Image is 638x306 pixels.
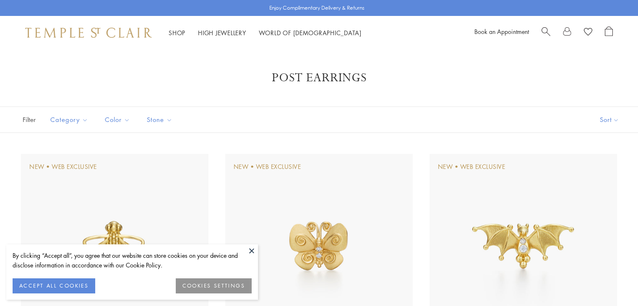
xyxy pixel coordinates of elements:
span: Stone [143,114,179,125]
div: New • Web Exclusive [29,162,97,171]
div: New • Web Exclusive [438,162,505,171]
button: Color [99,110,136,129]
nav: Main navigation [169,28,362,38]
button: ACCEPT ALL COOKIES [13,278,95,293]
div: By clicking “Accept all”, you agree that our website can store cookies on your device and disclos... [13,251,252,270]
button: Category [44,110,94,129]
a: World of [DEMOGRAPHIC_DATA]World of [DEMOGRAPHIC_DATA] [259,29,362,37]
a: ShopShop [169,29,185,37]
span: Category [46,114,94,125]
button: Show sort by [581,107,638,132]
button: Stone [141,110,179,129]
iframe: Gorgias live chat messenger [596,267,630,298]
a: High JewelleryHigh Jewellery [198,29,246,37]
img: Temple St. Clair [25,28,152,38]
a: Search [542,26,550,39]
h1: Post Earrings [34,70,604,86]
button: COOKIES SETTINGS [176,278,252,293]
a: Book an Appointment [474,27,529,36]
a: View Wishlist [584,26,592,39]
p: Enjoy Complimentary Delivery & Returns [269,4,365,12]
a: Open Shopping Bag [605,26,613,39]
span: Color [101,114,136,125]
div: New • Web Exclusive [234,162,301,171]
